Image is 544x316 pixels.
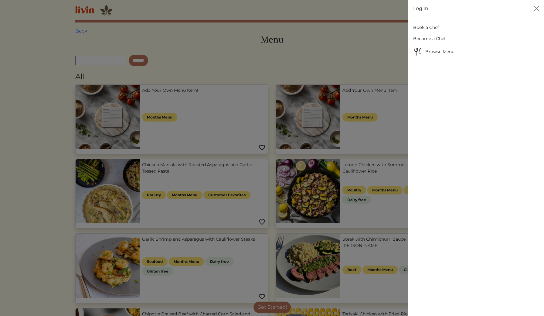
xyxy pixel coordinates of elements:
a: Log In [413,5,428,12]
button: Close [532,4,542,13]
a: Book a Chef [413,22,539,33]
span: Browse Menu [413,47,539,57]
a: Browse MenuBrowse Menu [413,44,539,59]
a: Become a Chef [413,33,539,44]
img: Browse Menu [413,47,423,57]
